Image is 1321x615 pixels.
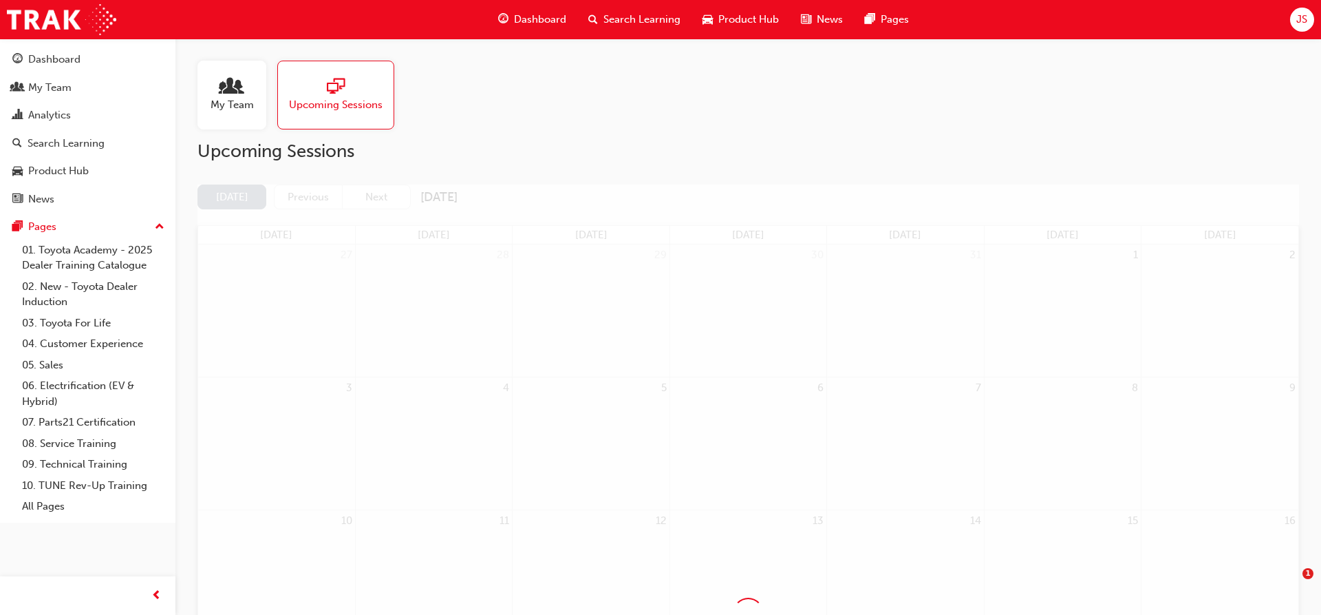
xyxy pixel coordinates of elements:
a: 07. Parts21 Certification [17,412,170,433]
a: My Team [6,75,170,101]
span: Pages [881,12,909,28]
a: 06. Electrification (EV & Hybrid) [17,375,170,412]
div: Search Learning [28,136,105,152]
h2: Upcoming Sessions [197,140,1299,163]
span: pages-icon [865,11,875,28]
span: chart-icon [12,110,23,122]
span: Search Learning [603,12,680,28]
a: 01. Toyota Academy - 2025 Dealer Training Catalogue [17,240,170,276]
span: sessionType_ONLINE_URL-icon [327,78,345,97]
a: 09. Technical Training [17,454,170,475]
div: My Team [28,80,72,96]
span: up-icon [155,218,164,236]
span: Upcoming Sessions [289,97,383,113]
div: Pages [28,219,56,235]
div: Product Hub [28,163,89,179]
span: search-icon [588,11,598,28]
a: search-iconSearch Learning [577,6,691,34]
div: Analytics [28,107,71,123]
span: car-icon [702,11,713,28]
a: 03. Toyota For Life [17,313,170,334]
a: My Team [197,61,277,129]
span: Product Hub [718,12,779,28]
span: News [817,12,843,28]
span: JS [1296,12,1307,28]
button: JS [1290,8,1314,32]
span: prev-icon [151,587,162,605]
a: News [6,187,170,212]
span: news-icon [801,11,811,28]
img: Trak [7,4,116,35]
button: Pages [6,214,170,240]
a: Analytics [6,103,170,128]
a: 10. TUNE Rev-Up Training [17,475,170,497]
a: guage-iconDashboard [487,6,577,34]
span: people-icon [223,78,241,97]
a: 08. Service Training [17,433,170,455]
span: guage-icon [12,54,23,66]
span: pages-icon [12,221,23,233]
span: 1 [1302,568,1313,579]
div: News [28,191,54,207]
a: Dashboard [6,47,170,72]
a: 02. New - Toyota Dealer Induction [17,276,170,313]
a: car-iconProduct Hub [691,6,790,34]
a: All Pages [17,496,170,517]
a: 04. Customer Experience [17,333,170,355]
span: Dashboard [514,12,566,28]
span: My Team [211,97,254,113]
span: guage-icon [498,11,508,28]
button: DashboardMy TeamAnalyticsSearch LearningProduct HubNews [6,44,170,214]
a: Search Learning [6,131,170,156]
a: 05. Sales [17,355,170,376]
a: news-iconNews [790,6,854,34]
iframe: Intercom live chat [1274,568,1307,601]
span: people-icon [12,82,23,94]
span: car-icon [12,165,23,178]
span: news-icon [12,194,23,206]
span: search-icon [12,138,22,150]
a: Product Hub [6,158,170,184]
div: Dashboard [28,52,80,67]
a: Upcoming Sessions [277,61,405,129]
a: pages-iconPages [854,6,920,34]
